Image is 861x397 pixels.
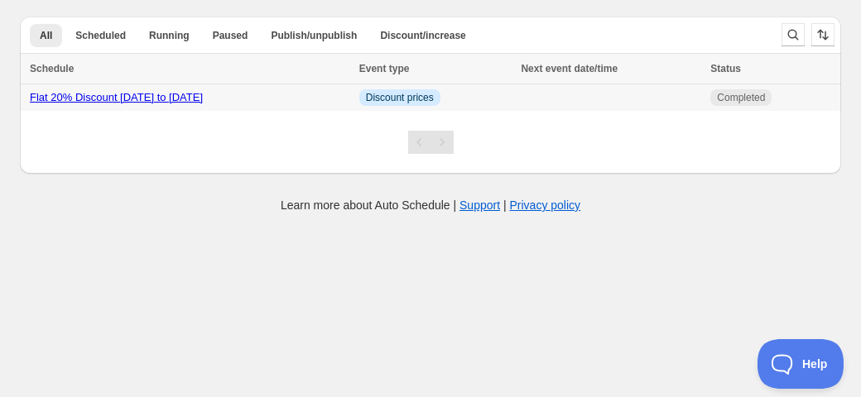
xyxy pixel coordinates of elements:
[758,339,844,389] iframe: Toggle Customer Support
[380,29,465,42] span: Discount/increase
[359,63,410,74] span: Event type
[40,29,52,42] span: All
[782,23,805,46] button: Search and filter results
[710,63,741,74] span: Status
[521,63,618,74] span: Next event date/time
[75,29,126,42] span: Scheduled
[717,91,765,104] span: Completed
[30,91,203,103] a: Flat 20% Discount [DATE] to [DATE]
[459,198,500,212] a: Support
[366,91,434,104] span: Discount prices
[271,29,357,42] span: Publish/unpublish
[811,23,835,46] button: Sort the results
[408,131,454,154] nav: Pagination
[30,63,74,74] span: Schedule
[149,29,190,42] span: Running
[510,198,581,212] a: Privacy policy
[213,29,248,42] span: Paused
[281,197,580,213] p: Learn more about Auto Schedule | |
